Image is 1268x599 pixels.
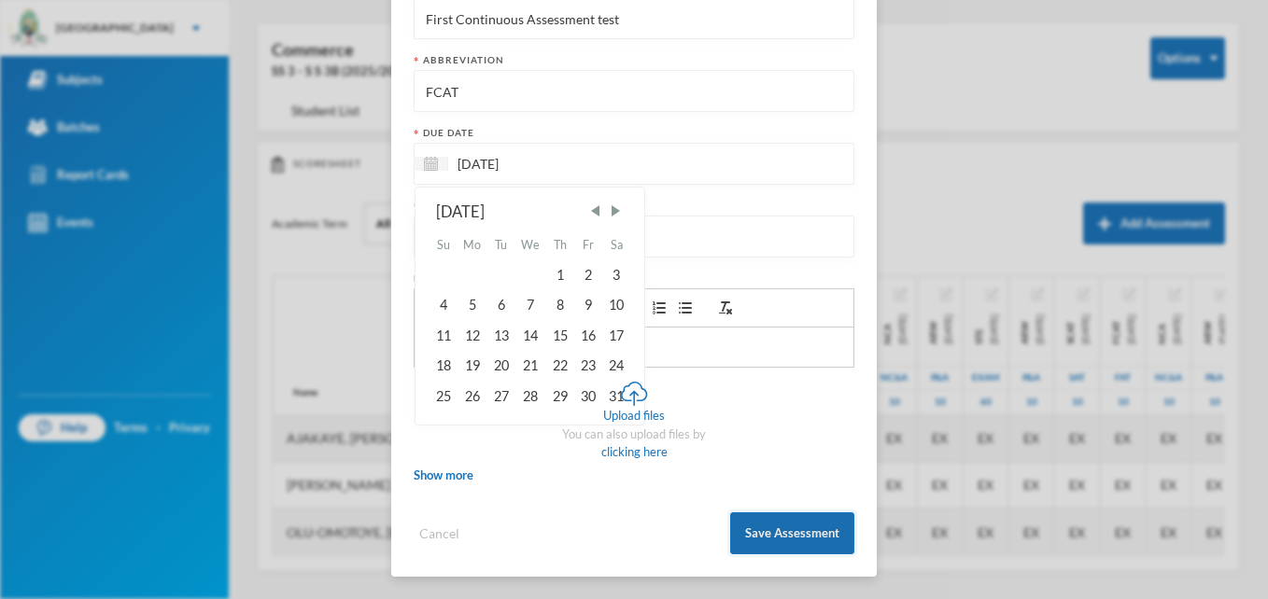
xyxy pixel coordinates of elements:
[574,381,602,411] div: Fri Jan 30 2026
[545,290,573,320] div: Thu Jan 08 2026
[545,381,573,411] div: Thu Jan 29 2026
[603,407,665,425] div: Upload files
[574,321,602,351] div: Fri Jan 16 2026
[611,238,623,252] abbr: Saturday
[429,351,457,381] div: Sun Jan 18 2026
[414,53,854,67] div: Abbreviation
[486,381,514,411] div: Tue Jan 27 2026
[458,351,487,381] div: Mon Jan 19 2026
[495,238,507,252] abbr: Tuesday
[545,351,573,381] div: Thu Jan 22 2026
[515,321,546,351] div: Wed Jan 14 2026
[486,290,514,320] div: Tue Jan 06 2026
[587,202,604,219] span: Previous Month
[463,238,481,252] abbr: Monday
[515,290,546,320] div: Wed Jan 07 2026
[414,199,854,213] div: Possible points
[429,381,457,411] div: Sun Jan 25 2026
[429,321,457,351] div: Sun Jan 11 2026
[574,260,602,290] div: Fri Jan 02 2026
[574,351,602,381] div: Fri Jan 23 2026
[545,321,573,351] div: Thu Jan 15 2026
[515,351,546,381] div: Wed Jan 21 2026
[458,321,487,351] div: Mon Jan 12 2026
[562,425,706,444] div: You can also upload files by
[602,290,630,320] div: Sat Jan 10 2026
[458,381,487,411] div: Mon Jan 26 2026
[429,290,457,320] div: Sun Jan 04 2026
[414,467,473,482] span: Show more
[436,201,625,224] div: [DATE]
[521,238,540,252] abbr: Wednesday
[545,260,573,290] div: Thu Jan 01 2026
[602,260,630,290] div: Sat Jan 03 2026
[602,321,630,351] div: Sat Jan 17 2026
[602,381,630,411] div: Sat Jan 31 2026
[621,382,648,407] img: upload
[574,290,602,320] div: Fri Jan 09 2026
[583,238,594,252] abbr: Friday
[730,512,854,554] button: Save Assessment
[414,522,465,544] button: Cancel
[607,202,624,219] span: Next Month
[437,238,450,252] abbr: Sunday
[602,351,630,381] div: Sat Jan 24 2026
[601,443,668,462] div: clicking here
[486,351,514,381] div: Tue Jan 20 2026
[414,126,854,140] div: Due date
[458,290,487,320] div: Mon Jan 05 2026
[448,153,605,174] input: Select date
[515,381,546,411] div: Wed Jan 28 2026
[414,272,854,286] div: Description
[554,238,567,252] abbr: Thursday
[486,321,514,351] div: Tue Jan 13 2026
